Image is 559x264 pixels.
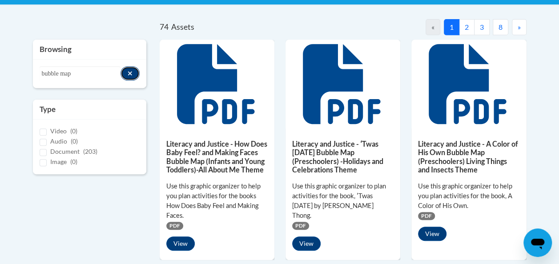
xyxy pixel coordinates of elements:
h5: Literacy and Justice - ʹTwas [DATE] Bubble Map (Preschoolers) -Holidays and Celebrations Theme [292,140,394,174]
h5: Literacy and Justice - A Color of His Own Bubble Map (Preschoolers) Living Things and Insects Theme [418,140,519,174]
button: 3 [474,19,490,35]
nav: Pagination Navigation [343,19,527,35]
span: » [518,23,521,31]
h3: Browsing [40,44,140,55]
span: PDF [166,222,183,230]
span: (203) [83,148,97,155]
button: View [418,227,446,241]
span: (0) [70,127,77,135]
span: Audio [50,137,67,145]
button: View [292,236,321,251]
span: Assets [171,22,194,32]
h3: Type [40,104,140,115]
span: Image [50,158,67,165]
div: Use this graphic organizer to plan activities for the book, ʹTwas [DATE] by [PERSON_NAME] Thong. [292,181,394,220]
span: (0) [71,137,78,145]
span: 74 [160,22,169,32]
button: Search resources [121,66,140,80]
iframe: Button to launch messaging window [523,228,552,257]
span: PDF [418,212,435,220]
button: 1 [444,19,459,35]
button: 2 [459,19,475,35]
button: View [166,236,195,251]
span: (0) [70,158,77,165]
div: Use this graphic organizer to help you plan activities for the books How Does Baby Feel and Makin... [166,181,268,220]
button: 8 [493,19,508,35]
span: Video [50,127,67,135]
div: Use this graphic organizer to help you plan activities for the book, A Color of His Own. [418,181,519,211]
span: PDF [292,222,309,230]
button: Next [512,19,527,35]
h5: Literacy and Justice - How Does Baby Feel? and Making Faces Bubble Map (Infants and Young Toddler... [166,140,268,174]
input: Search resources [40,66,121,81]
span: Document [50,148,80,155]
